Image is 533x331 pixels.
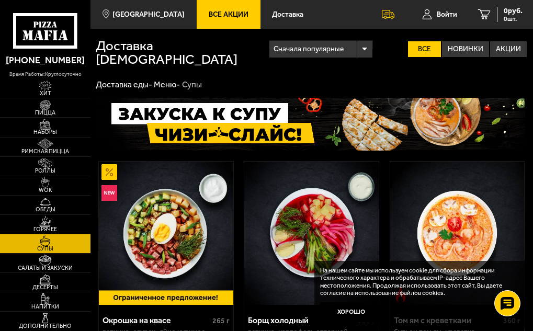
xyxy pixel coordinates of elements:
span: Доставка [272,11,303,18]
span: 0 руб. [504,7,523,15]
span: Войти [437,11,457,18]
div: Супы [182,79,202,90]
img: Новинка [101,185,117,201]
h1: Доставка [DEMOGRAPHIC_DATA] [96,39,268,66]
img: Окрошка на квасе [99,162,233,305]
img: Акционный [101,164,117,180]
button: Хорошо [320,302,382,323]
span: 0 шт. [504,16,523,22]
span: 265 г [212,316,230,325]
div: Окрошка на квасе [103,315,210,325]
span: Сначала популярные [274,39,344,59]
div: Борщ холодный [248,315,355,325]
a: Меню- [154,79,180,89]
p: На нашем сайте мы используем cookie для сбора информации технического характера и обрабатываем IP... [320,267,516,296]
label: Все [408,41,441,57]
span: Все Акции [209,11,248,18]
a: Доставка еды- [96,79,152,89]
label: Акции [490,41,527,57]
a: АкционныйНовинкаОкрошка на квасе [99,162,233,305]
label: Новинки [442,41,489,57]
span: [GEOGRAPHIC_DATA] [112,11,185,18]
img: Том ям с креветками [390,162,524,305]
img: Борщ холодный [244,162,378,305]
a: Острое блюдоТом ям с креветками [390,162,524,305]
